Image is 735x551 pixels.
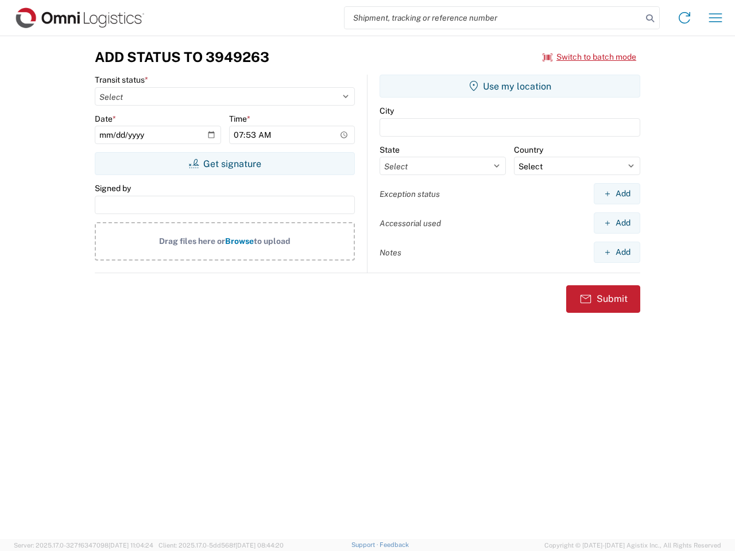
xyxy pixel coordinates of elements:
[225,236,254,246] span: Browse
[594,183,640,204] button: Add
[235,542,284,549] span: [DATE] 08:44:20
[95,75,148,85] label: Transit status
[514,145,543,155] label: Country
[109,542,153,549] span: [DATE] 11:04:24
[345,7,642,29] input: Shipment, tracking or reference number
[544,540,721,550] span: Copyright © [DATE]-[DATE] Agistix Inc., All Rights Reserved
[380,189,440,199] label: Exception status
[351,541,380,548] a: Support
[158,542,284,549] span: Client: 2025.17.0-5dd568f
[566,285,640,313] button: Submit
[14,542,153,549] span: Server: 2025.17.0-327f6347098
[95,183,131,193] label: Signed by
[229,114,250,124] label: Time
[594,212,640,234] button: Add
[380,218,441,228] label: Accessorial used
[95,49,269,65] h3: Add Status to 3949263
[380,75,640,98] button: Use my location
[543,48,636,67] button: Switch to batch mode
[380,541,409,548] a: Feedback
[380,106,394,116] label: City
[159,236,225,246] span: Drag files here or
[380,145,400,155] label: State
[594,242,640,263] button: Add
[254,236,291,246] span: to upload
[95,152,355,175] button: Get signature
[95,114,116,124] label: Date
[380,247,401,258] label: Notes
